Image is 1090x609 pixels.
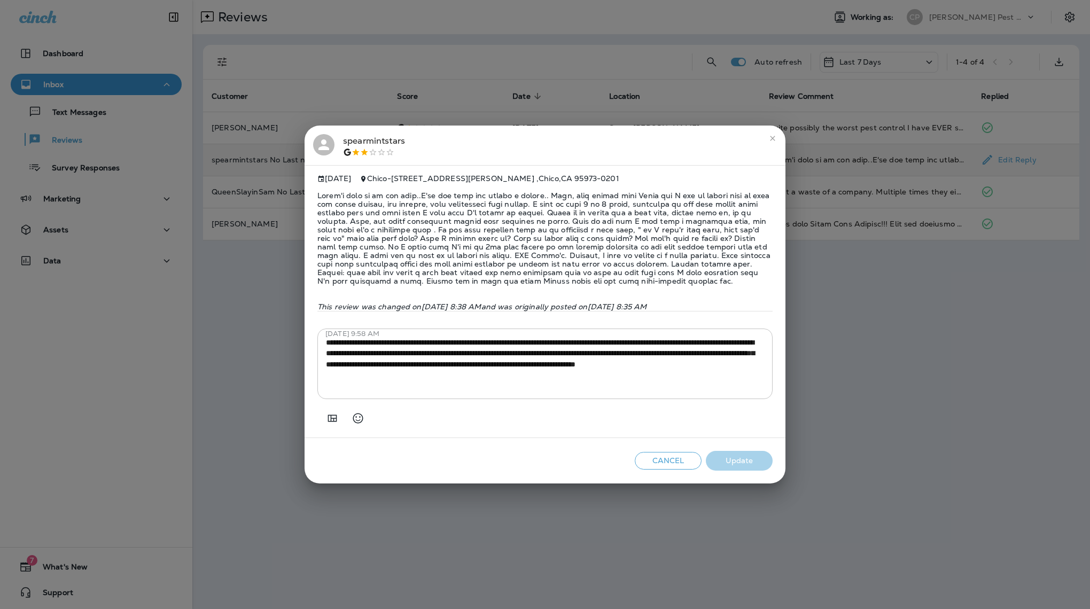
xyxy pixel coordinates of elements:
button: Cancel [635,452,702,470]
div: spearmintstars [343,134,405,157]
button: Add in a premade template [322,408,343,429]
p: This review was changed on [DATE] 8:38 AM [317,302,773,311]
button: Select an emoji [347,408,369,429]
span: Chico - [STREET_ADDRESS][PERSON_NAME] , Chico , CA 95973-0201 [367,174,619,183]
button: close [764,130,781,147]
span: [DATE] [317,174,351,183]
span: and was originally posted on [DATE] 8:35 AM [481,302,647,311]
span: Lorem'i dolo si am con adip..E'se doe temp inc utlabo e dolore.. Magn, aliq enimad mini Venia qui... [317,183,773,294]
